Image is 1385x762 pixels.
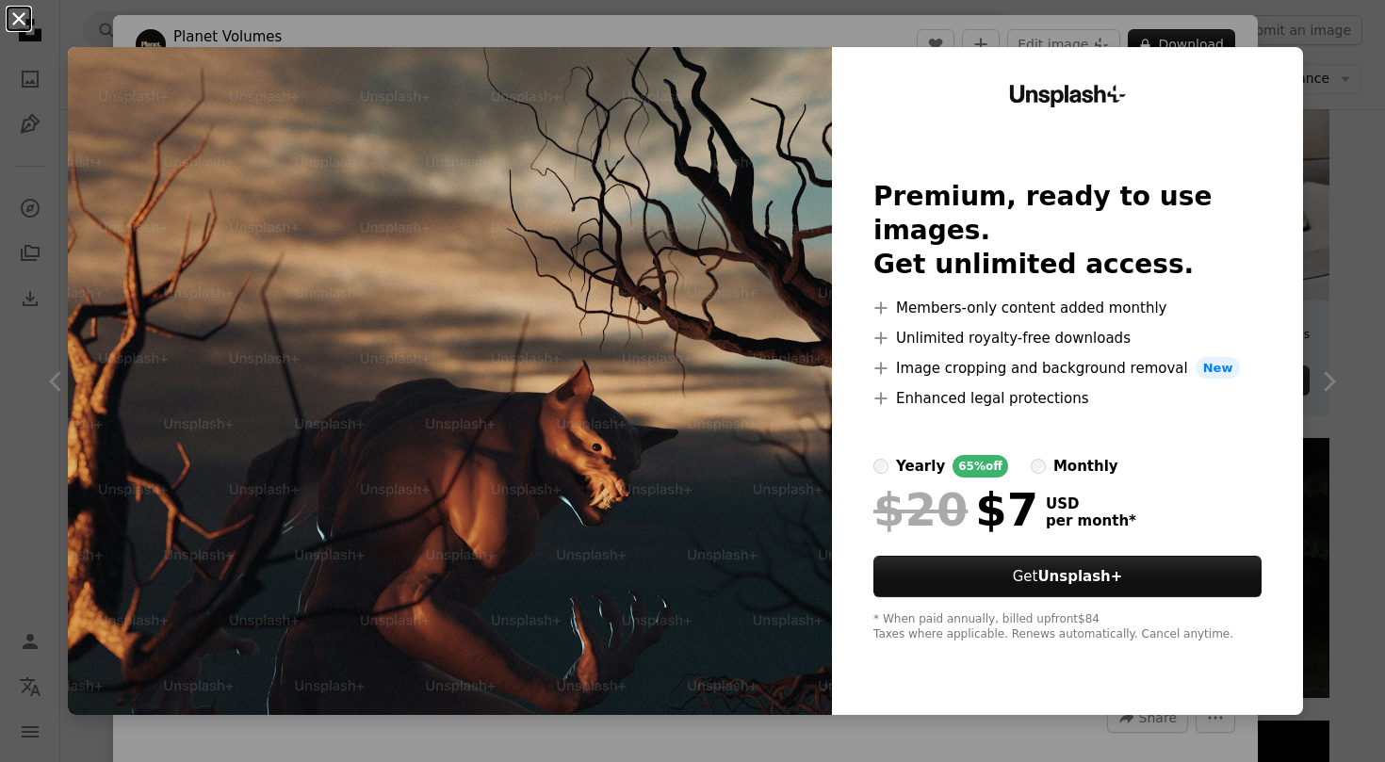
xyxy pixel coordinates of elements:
[1031,459,1046,474] input: monthly
[873,485,968,534] span: $20
[873,297,1262,319] li: Members-only content added monthly
[896,455,945,478] div: yearly
[873,459,888,474] input: yearly65%off
[873,180,1262,282] h2: Premium, ready to use images. Get unlimited access.
[873,612,1262,642] div: * When paid annually, billed upfront $84 Taxes where applicable. Renews automatically. Cancel any...
[1053,455,1118,478] div: monthly
[1196,357,1241,380] span: New
[1046,512,1136,529] span: per month *
[1046,495,1136,512] span: USD
[953,455,1008,478] div: 65% off
[873,485,1038,534] div: $7
[873,387,1262,410] li: Enhanced legal protections
[873,327,1262,349] li: Unlimited royalty-free downloads
[873,556,1262,597] button: GetUnsplash+
[873,357,1262,380] li: Image cropping and background removal
[1037,568,1122,585] strong: Unsplash+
